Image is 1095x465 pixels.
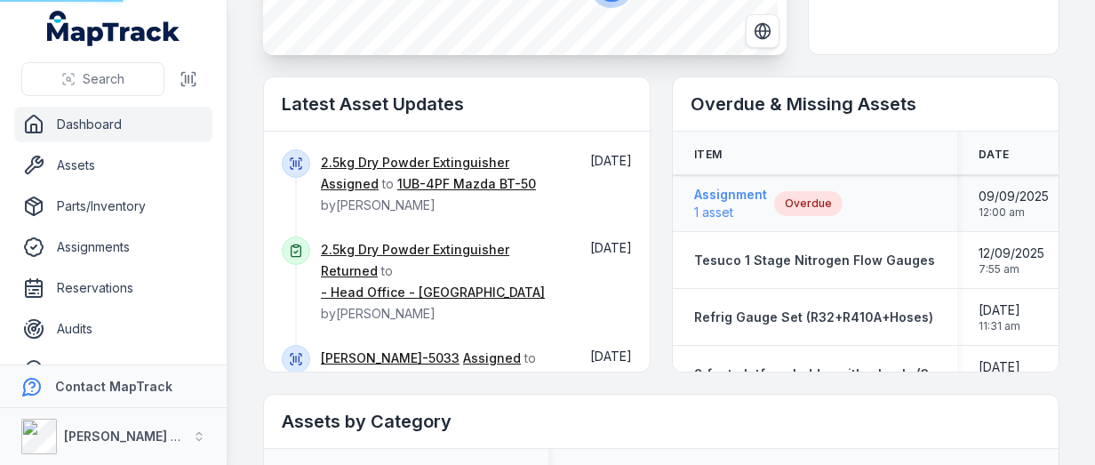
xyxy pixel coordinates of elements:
[979,262,1044,277] span: 7:55 am
[590,240,632,255] time: 30/09/2025, 9:19:47 am
[321,175,379,193] a: Assigned
[979,358,1020,376] span: [DATE]
[14,270,212,306] a: Reservations
[321,284,545,301] a: - Head Office - [GEOGRAPHIC_DATA]
[14,188,212,224] a: Parts/Inventory
[590,349,632,364] span: [DATE]
[746,14,779,48] button: Switch to Satellite View
[979,188,1049,220] time: 09/09/2025, 12:00:00 am
[694,309,933,326] a: Refrig Gauge Set (R32+R410A+Hoses)
[321,349,460,367] a: [PERSON_NAME]-5033
[397,175,536,193] a: 1UB-4PF Mazda BT-50
[282,92,632,116] h2: Latest Asset Updates
[64,429,188,444] strong: [PERSON_NAME] Air
[321,262,378,280] a: Returned
[321,154,509,172] a: 2.5kg Dry Powder Extinguisher
[979,205,1049,220] span: 12:00 am
[321,155,536,212] span: to by [PERSON_NAME]
[979,148,1009,162] span: Date
[694,186,767,221] a: Assignment1 asset
[979,245,1044,277] time: 12/09/2025, 7:55:11 am
[55,379,172,394] strong: Contact MapTrack
[694,204,767,221] span: 1 asset
[694,148,722,162] span: Item
[14,107,212,142] a: Dashboard
[590,153,632,168] span: [DATE]
[321,371,422,389] a: [PERSON_NAME]
[590,153,632,168] time: 30/09/2025, 9:20:22 am
[979,301,1020,319] span: [DATE]
[47,11,180,46] a: MapTrack
[321,350,537,387] span: to by [PERSON_NAME]
[321,242,545,321] span: to by [PERSON_NAME]
[14,352,212,388] a: Locations
[979,358,1020,390] time: 13/08/2025, 11:31:22 am
[694,252,935,269] a: Tesuco 1 Stage Nitrogen Flow Gauges
[774,191,843,216] div: Overdue
[321,241,509,259] a: 2.5kg Dry Powder Extinguisher
[979,188,1049,205] span: 09/09/2025
[590,240,632,255] span: [DATE]
[21,62,164,96] button: Search
[282,409,1041,434] h2: Assets by Category
[14,229,212,265] a: Assignments
[83,70,124,88] span: Search
[590,349,632,364] time: 30/09/2025, 8:21:30 am
[694,186,767,204] strong: Assignment
[14,311,212,347] a: Audits
[694,365,956,383] a: 8 foot platform ladder with wheels (3.4m)
[691,92,1041,116] h2: Overdue & Missing Assets
[979,301,1020,333] time: 13/08/2025, 11:31:22 am
[14,148,212,183] a: Assets
[979,319,1020,333] span: 11:31 am
[979,245,1044,262] span: 12/09/2025
[463,349,521,367] a: Assigned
